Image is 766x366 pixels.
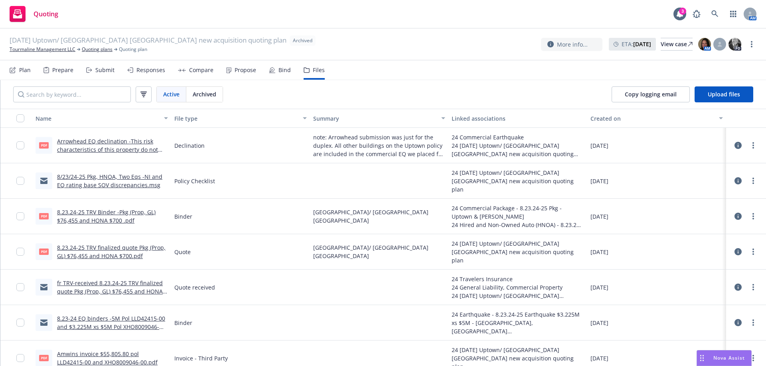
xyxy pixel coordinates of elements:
[57,279,163,303] a: fr TRV-received 8.23.24-25 TRV finalized quote Pkg (Prop, GL) $76,455 and HONA $700
[174,248,191,256] span: Quote
[452,204,584,221] div: 24 Commercial Package - 8.23.24-25 Pkg - Uptown & [PERSON_NAME]
[39,249,49,254] span: pdf
[57,350,158,366] a: Amwins invoice $55,805.80 pol LLD42415-00 and XHO8009046-00.pdf
[748,282,758,292] a: more
[661,38,693,50] div: View case
[278,67,291,73] div: Bind
[452,114,584,123] div: Linked associations
[748,211,758,221] a: more
[697,350,752,366] button: Nova Assist
[16,177,24,185] input: Toggle Row Selected
[174,141,205,150] span: Declination
[313,243,446,260] span: [GEOGRAPHIC_DATA]/ [GEOGRAPHIC_DATA] [GEOGRAPHIC_DATA]
[57,173,162,189] a: 8/23/24-25 Pkg, HNOA, Two Eqs -NI and EQ rating base SOV discrepancies.msg
[57,244,166,260] a: 8.23.24-25 TRV finalized quote Pkg (Prop, GL) $76,455 and HONA $700.pdf
[452,275,584,283] div: 24 Travelers Insurance
[235,67,256,73] div: Propose
[16,248,24,256] input: Toggle Row Selected
[633,40,651,48] strong: [DATE]
[748,318,758,327] a: more
[452,283,584,292] div: 24 General Liability, Commercial Property
[52,67,73,73] div: Prepare
[622,40,651,48] span: ETA :
[748,247,758,256] a: more
[590,248,608,256] span: [DATE]
[587,109,726,128] button: Created on
[698,38,711,51] img: photo
[748,176,758,186] a: more
[625,90,677,98] span: Copy logging email
[748,141,758,150] a: more
[174,354,228,362] span: Invoice - Third Party
[679,8,686,15] div: 3
[590,177,608,185] span: [DATE]
[174,212,192,221] span: Binder
[16,141,24,149] input: Toggle Row Selected
[590,141,608,150] span: [DATE]
[452,292,584,300] div: 24 [DATE] Uptown/ [GEOGRAPHIC_DATA] [GEOGRAPHIC_DATA] new acquisition quoting plan
[16,212,24,220] input: Toggle Row Selected
[313,133,446,158] span: note: Arrowhead submission was just for the duplex. All other buildings on the Uptown policy are ...
[452,141,584,158] div: 24 [DATE] Uptown/ [GEOGRAPHIC_DATA] [GEOGRAPHIC_DATA] new acquisition quoting plan
[452,221,584,229] div: 24 Hired and Non-Owned Auto (HNOA) - 8.23.24-25 Auto/HNOA only -[GEOGRAPHIC_DATA] ([GEOGRAPHIC_DA...
[590,354,608,362] span: [DATE]
[708,90,740,98] span: Upload files
[95,67,115,73] div: Submit
[313,208,446,225] span: [GEOGRAPHIC_DATA]/ [GEOGRAPHIC_DATA] [GEOGRAPHIC_DATA]
[557,40,588,49] span: More info...
[697,350,707,366] div: Drag to move
[313,67,325,73] div: Files
[174,283,215,292] span: Quote received
[707,6,723,22] a: Search
[713,354,745,361] span: Nova Assist
[16,354,24,362] input: Toggle Row Selected
[10,35,286,46] span: [DATE] Uptown/ [GEOGRAPHIC_DATA] [GEOGRAPHIC_DATA] new acquisition quoting plan
[452,168,584,194] div: 24 [DATE] Uptown/ [GEOGRAPHIC_DATA] [GEOGRAPHIC_DATA] new acquisition quoting plan
[452,133,584,141] div: 24 Commercial Earthquake
[541,38,602,51] button: More info...
[193,90,216,98] span: Archived
[189,67,213,73] div: Compare
[57,315,165,339] a: 8.23-24 EQ binders -5M Pol LLD42415-00 and $3.225M xs $5M Pol XHO8009046-00.msg
[136,67,165,73] div: Responses
[57,208,156,224] a: 8.23.24-25 TRV Binder -Pkg (Prop, GL) $76,455 and HONA $700 .pdf
[590,212,608,221] span: [DATE]
[748,353,758,363] a: more
[689,6,705,22] a: Report a Bug
[695,86,753,102] button: Upload files
[174,319,192,327] span: Binder
[452,239,584,264] div: 24 [DATE] Uptown/ [GEOGRAPHIC_DATA] [GEOGRAPHIC_DATA] new acquisition quoting plan
[10,46,75,53] a: Tourmaline Management LLC
[57,137,168,178] a: Arrowhead EQ declination -This risk characteristics of this property do not meet the specific und...
[119,46,147,53] span: Quoting plan
[39,142,49,148] span: pdf
[661,38,693,51] a: View case
[174,114,298,123] div: File type
[590,319,608,327] span: [DATE]
[747,39,756,49] a: more
[448,109,587,128] button: Linked associations
[16,283,24,291] input: Toggle Row Selected
[82,46,113,53] a: Quoting plans
[32,109,171,128] button: Name
[16,114,24,122] input: Select all
[174,177,215,185] span: Policy Checklist
[39,355,49,361] span: pdf
[313,114,437,123] div: Summary
[725,6,741,22] a: Switch app
[293,37,312,44] span: Archived
[19,67,31,73] div: Plan
[590,114,714,123] div: Created on
[452,310,584,335] div: 24 Earthquake - 8.23.24-25 Earthquake $3.225M xs $5M - [GEOGRAPHIC_DATA], [GEOGRAPHIC_DATA]
[16,319,24,327] input: Toggle Row Selected
[163,90,180,98] span: Active
[310,109,449,128] button: Summary
[612,86,690,102] button: Copy logging email
[39,213,49,219] span: pdf
[13,86,131,102] input: Search by keyword...
[34,11,58,17] span: Quoting
[6,3,61,25] a: Quoting
[728,38,741,51] img: photo
[171,109,310,128] button: File type
[36,114,159,123] div: Name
